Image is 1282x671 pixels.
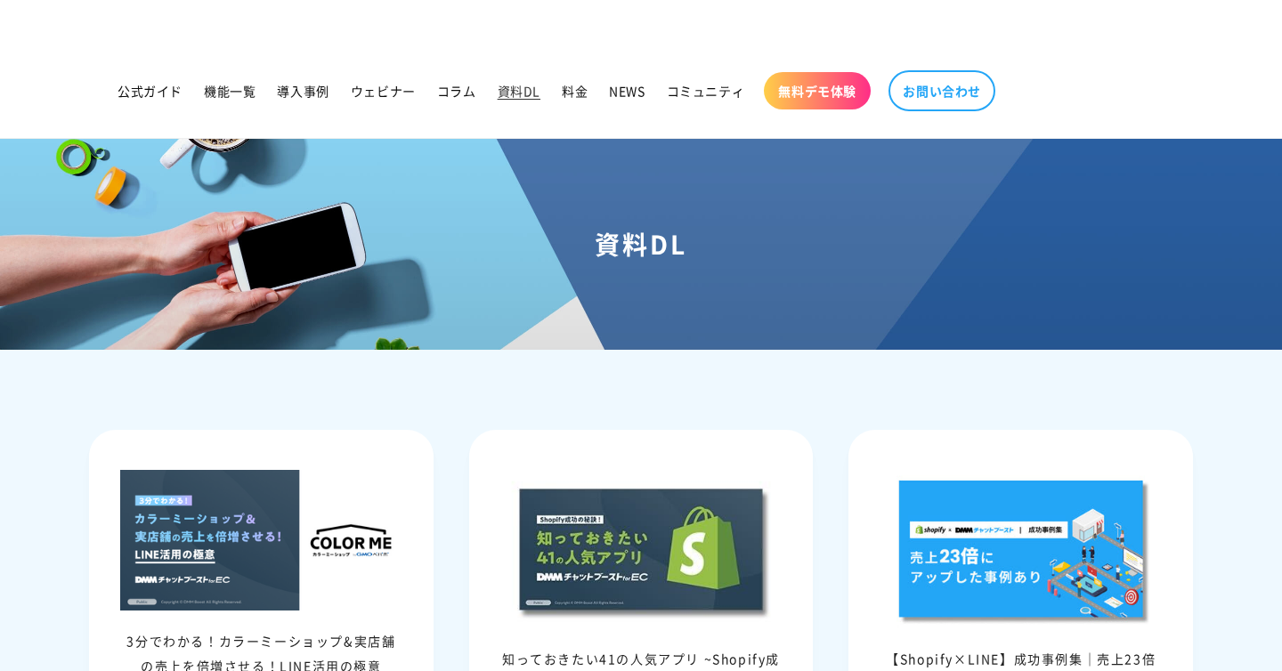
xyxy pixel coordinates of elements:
[609,83,645,99] span: NEWS
[487,72,551,109] a: 資料DL
[204,83,256,99] span: 機能一覧
[21,228,1261,260] h1: 資料DL
[107,72,193,109] a: 公式ガイド
[340,72,426,109] a: ウェビナー
[277,83,329,99] span: 導入事例
[764,72,871,109] a: 無料デモ体験
[426,72,487,109] a: コラム
[118,83,183,99] span: 公式ガイド
[562,83,588,99] span: 料金
[266,72,339,109] a: 導入事例
[888,70,995,111] a: お問い合わせ
[351,83,416,99] span: ウェビナー
[656,72,756,109] a: コミュニティ
[437,83,476,99] span: コラム
[598,72,655,109] a: NEWS
[667,83,745,99] span: コミュニティ
[498,83,540,99] span: 資料DL
[551,72,598,109] a: 料金
[193,72,266,109] a: 機能一覧
[903,83,981,99] span: お問い合わせ
[778,83,856,99] span: 無料デモ体験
